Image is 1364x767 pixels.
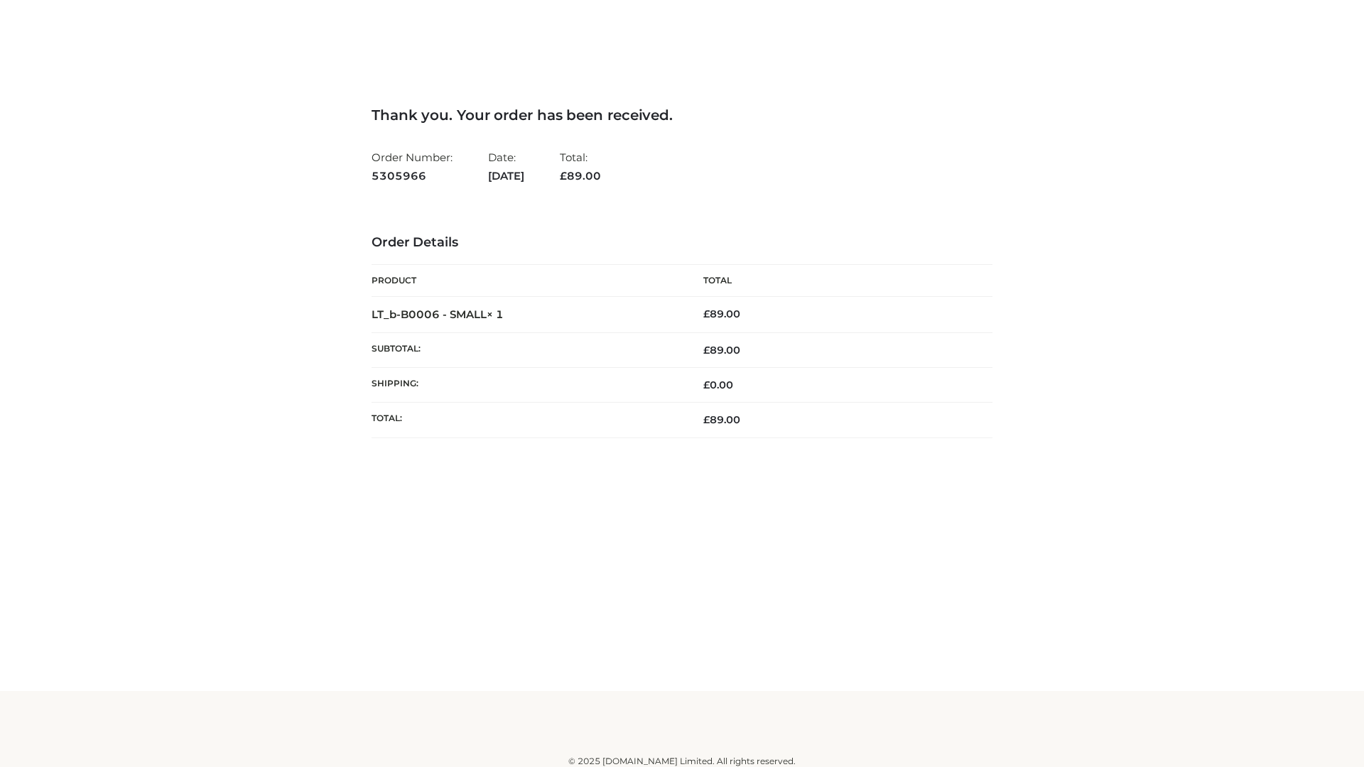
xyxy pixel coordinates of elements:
[487,308,504,321] strong: × 1
[560,145,601,188] li: Total:
[488,167,524,185] strong: [DATE]
[372,308,504,321] strong: LT_b-B0006 - SMALL
[372,332,682,367] th: Subtotal:
[703,413,740,426] span: 89.00
[488,145,524,188] li: Date:
[703,379,733,391] bdi: 0.00
[703,379,710,391] span: £
[372,107,992,124] h3: Thank you. Your order has been received.
[560,169,567,183] span: £
[372,145,453,188] li: Order Number:
[703,344,740,357] span: 89.00
[703,413,710,426] span: £
[560,169,601,183] span: 89.00
[703,344,710,357] span: £
[703,308,740,320] bdi: 89.00
[372,265,682,297] th: Product
[372,167,453,185] strong: 5305966
[372,235,992,251] h3: Order Details
[682,265,992,297] th: Total
[372,403,682,437] th: Total:
[372,368,682,403] th: Shipping:
[703,308,710,320] span: £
